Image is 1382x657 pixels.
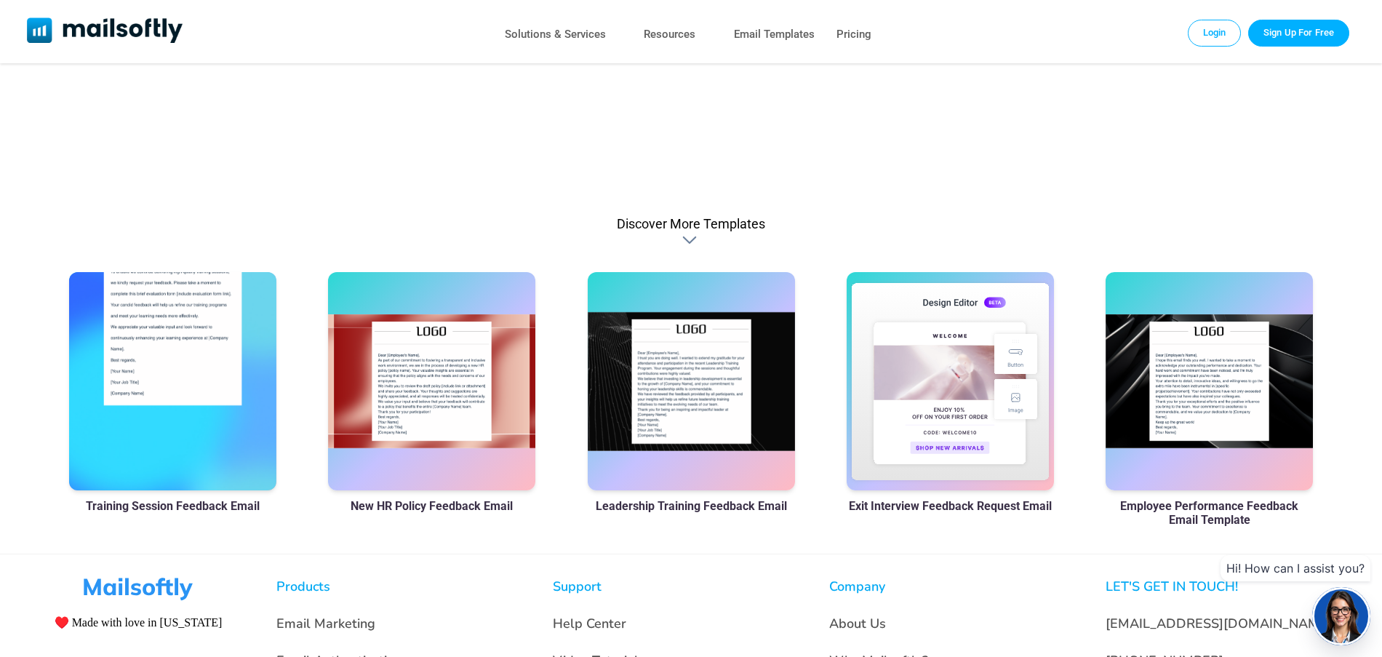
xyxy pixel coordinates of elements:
[1188,20,1242,46] a: Login
[617,216,765,231] div: Discover More Templates
[1248,20,1349,46] a: Trial
[505,24,606,45] a: Solutions & Services
[27,17,183,46] a: Mailsoftly
[849,499,1052,513] a: Exit Interview Feedback Request Email
[351,499,513,513] a: New HR Policy Feedback Email
[276,615,375,632] a: Email Marketing
[553,615,626,632] a: Help Center
[1221,555,1370,581] div: Hi! How can I assist you?
[1106,615,1332,632] a: [EMAIL_ADDRESS][DOMAIN_NAME]
[836,24,871,45] a: Pricing
[86,499,260,513] a: Training Session Feedback Email
[55,616,223,629] span: ♥️ Made with love in [US_STATE]
[644,24,695,45] a: Resources
[682,233,700,247] div: Discover More Templates
[734,24,815,45] a: Email Templates
[1106,499,1313,527] a: Employee Performance Feedback Email Template
[596,499,787,513] a: Leadership Training Feedback Email
[829,615,886,632] a: About Us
